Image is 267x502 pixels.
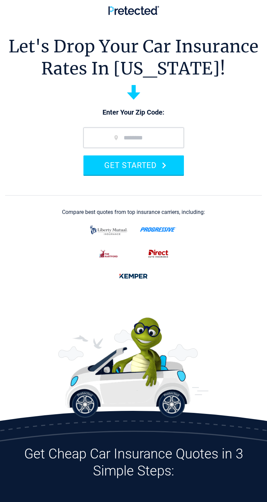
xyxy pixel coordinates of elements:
[9,36,258,80] h1: Let's Drop Your Car Insurance Rates In [US_STATE]!
[83,128,184,148] input: zip code
[88,222,129,238] img: liberty
[83,155,184,175] button: GET STARTED
[58,317,209,418] img: Perry the Turtle With a Car
[115,269,152,283] img: kemper
[140,227,176,232] img: progressive
[145,247,172,261] img: direct
[95,247,122,261] img: thehartford
[62,209,205,215] div: Compare best quotes from top insurance carriers, including:
[77,108,191,117] p: Enter Your Zip Code:
[108,6,159,15] img: Pretected Logo
[5,446,262,480] h3: Get Cheap Car Insurance Quotes in 3 Simple Steps:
